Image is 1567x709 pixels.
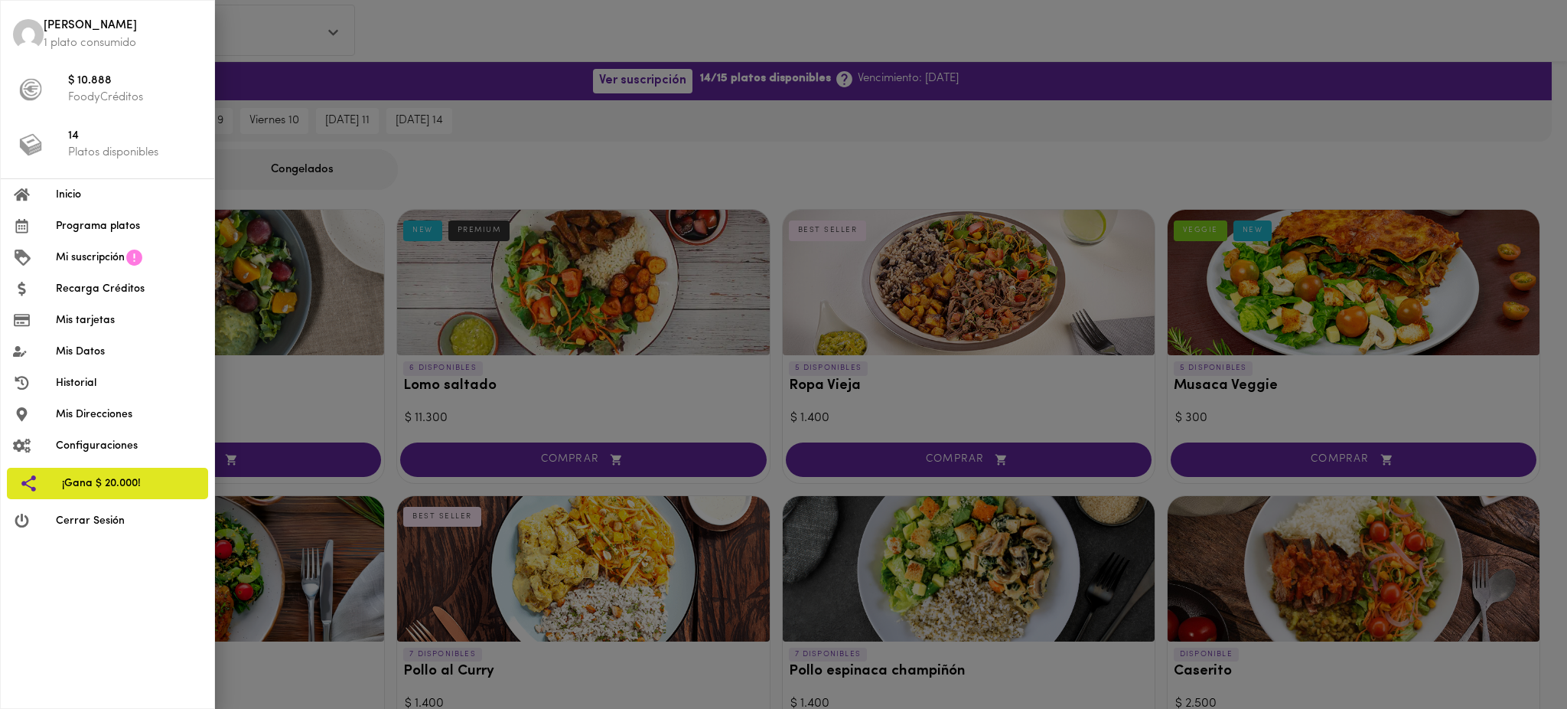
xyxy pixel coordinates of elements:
span: Mis Direcciones [56,407,202,423]
span: Configuraciones [56,438,202,454]
span: $ 10.888 [68,73,202,90]
img: foody-creditos-black.png [19,78,42,101]
span: Historial [56,375,202,391]
span: Cerrar Sesión [56,513,202,529]
span: Inicio [56,187,202,203]
span: Mis Datos [56,344,202,360]
p: 1 plato consumido [44,35,202,51]
p: Platos disponibles [68,145,202,161]
span: 14 [68,128,202,145]
iframe: Messagebird Livechat Widget [1478,620,1552,694]
span: ¡Gana $ 20.000! [62,475,196,492]
span: Mis tarjetas [56,312,202,328]
span: Recarga Créditos [56,281,202,297]
span: Programa platos [56,218,202,234]
img: platos_menu.png [19,133,42,156]
span: [PERSON_NAME] [44,18,202,35]
p: FoodyCréditos [68,90,202,106]
span: Mi suscripción [56,250,125,266]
